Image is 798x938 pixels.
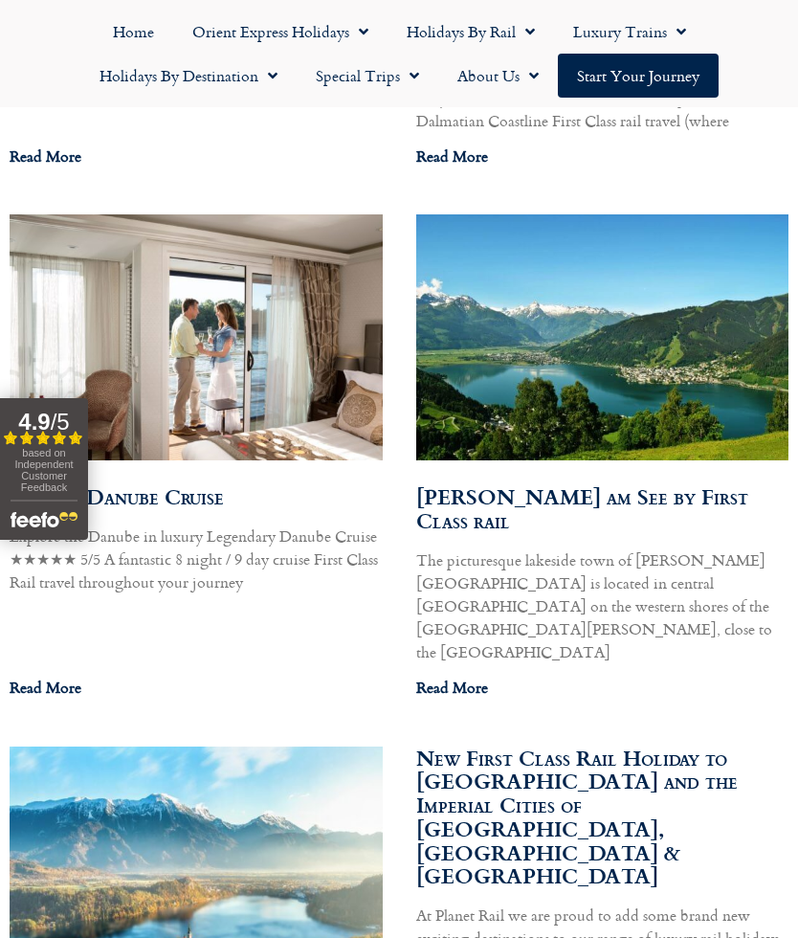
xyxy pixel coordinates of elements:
a: Start your Journey [558,54,719,98]
a: Luxury Danube Cruise [10,480,224,512]
a: Holidays by Rail [388,10,554,54]
a: [PERSON_NAME] am See by First Class rail [416,480,748,536]
a: Orient Express Holidays [173,10,388,54]
a: Read more about Croatian Adventure by First Class rail, ferry & air [416,145,488,167]
a: About Us [438,54,558,98]
a: Read more about Luxury Danube Cruise [10,676,81,699]
a: Holidays by Destination [80,54,297,98]
a: Luxury Trains [554,10,705,54]
p: The picturesque lakeside town of [PERSON_NAME][GEOGRAPHIC_DATA] is located in central [GEOGRAPHIC... [416,548,789,663]
a: Home [94,10,173,54]
a: Read more about Zell am See by First Class rail [416,676,488,699]
nav: Menu [10,10,788,98]
a: Read more about Eurostars Book Hotel, Munich [10,145,81,167]
a: Special Trips [297,54,438,98]
a: New First Class Rail Holiday to [GEOGRAPHIC_DATA] and the Imperial Cities of [GEOGRAPHIC_DATA], [... [416,742,738,892]
p: Explore the Danube in luxury Legendary Danube Cruise ★★★★★ 5/5 A fantastic 8 night / 9 day cruise... [10,525,383,593]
